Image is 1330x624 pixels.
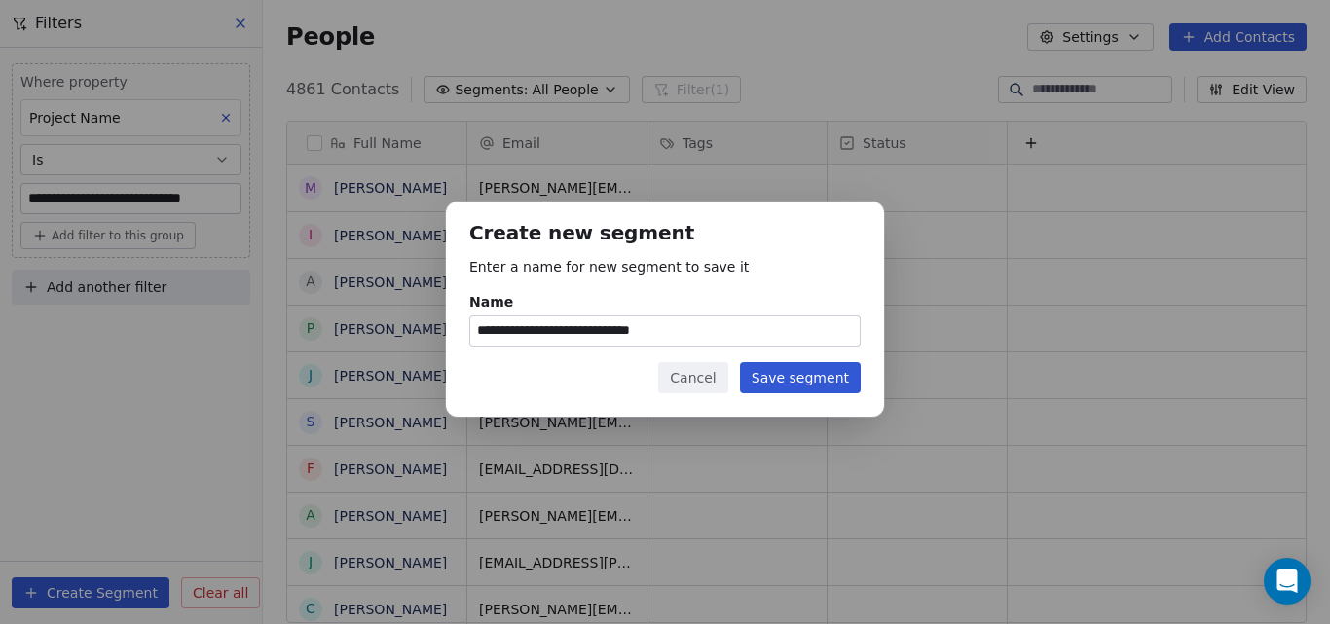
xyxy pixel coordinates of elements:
button: Cancel [658,362,727,393]
input: Name [470,316,860,346]
h1: Create new segment [469,225,861,245]
p: Enter a name for new segment to save it [469,257,861,276]
div: Name [469,292,861,312]
button: Save segment [740,362,861,393]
